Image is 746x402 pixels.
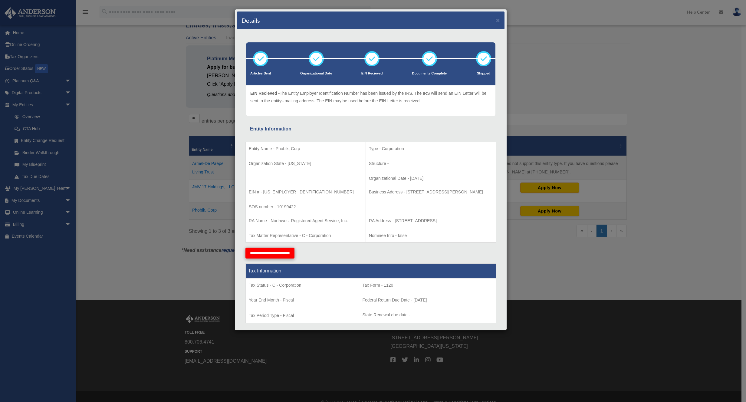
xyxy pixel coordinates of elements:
p: Tax Form - 1120 [362,282,493,289]
p: EIN Recieved [361,71,383,77]
p: Entity Name - Phobik, Corp [249,145,363,153]
div: Entity Information [250,125,491,133]
p: RA Address - [STREET_ADDRESS] [369,217,493,225]
button: × [496,17,500,23]
p: Structure - [369,160,493,167]
p: The Entity Employer Identification Number has been issued by the IRS. The IRS will send an EIN Le... [250,90,491,104]
p: Articles Sent [250,71,271,77]
span: EIN Recieved - [250,91,280,96]
p: Year End Month - Fiscal [249,296,356,304]
p: Nominee Info - false [369,232,493,239]
p: Organization State - [US_STATE] [249,160,363,167]
td: Tax Period Type - Fiscal [246,278,359,323]
th: Tax Information [246,264,496,278]
p: Tax Status - C - Corporation [249,282,356,289]
p: Type - Corporation [369,145,493,153]
p: State Renewal due date - [362,311,493,319]
p: Tax Matter Representative - C - Corporation [249,232,363,239]
p: EIN # - [US_EMPLOYER_IDENTIFICATION_NUMBER] [249,188,363,196]
p: SOS number - 10199422 [249,203,363,211]
p: RA Name - Northwest Registered Agent Service, Inc. [249,217,363,225]
p: Business Address - [STREET_ADDRESS][PERSON_NAME] [369,188,493,196]
p: Organizational Date - [DATE] [369,175,493,182]
h4: Details [242,16,260,25]
p: Shipped [476,71,491,77]
p: Federal Return Due Date - [DATE] [362,296,493,304]
p: Documents Complete [412,71,447,77]
p: Organizational Date [300,71,332,77]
